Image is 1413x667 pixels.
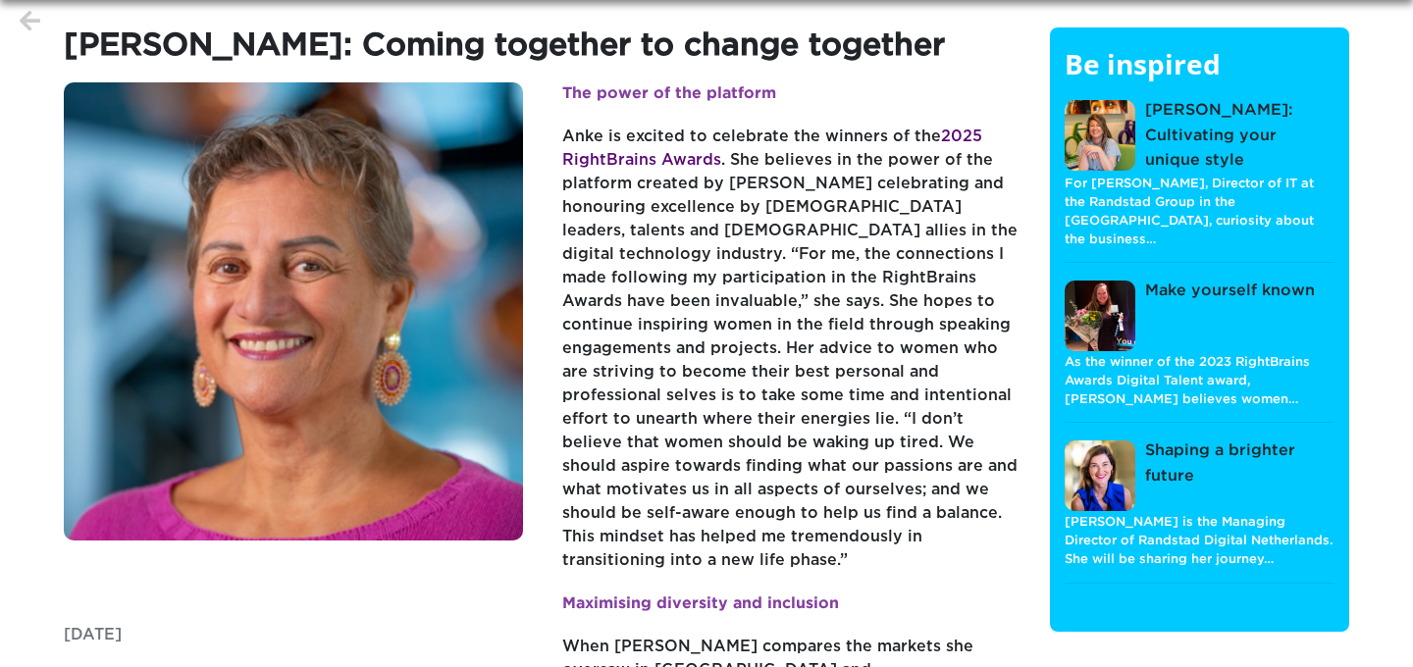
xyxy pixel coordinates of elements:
a: Shaping a brighter future [1065,438,1334,512]
a: Make yourself known [1065,279,1315,352]
h5: Be inspired [1065,47,1334,100]
a: [PERSON_NAME]: Cultivating your unique style [1065,98,1334,174]
img: tab_domain_overview_orange.svg [54,114,70,129]
strong: Maximising diversity and inclusion [562,596,839,611]
p: As the winner of the 2023 RightBrains Awards Digital Talent award, [PERSON_NAME] believes women… [1065,352,1334,410]
strong: The power of the platform [562,86,776,101]
p: Anke is excited to celebrate the winners of the . She believes in the power of the platform creat... [562,126,1021,592]
img: tab_keywords_by_traffic_grey.svg [192,114,208,129]
p: [DATE] [64,624,523,663]
img: website_grey.svg [31,51,47,67]
p: For [PERSON_NAME], Director of IT at the Randstad Group in the [GEOGRAPHIC_DATA], curiosity about... [1065,174,1334,250]
p: [PERSON_NAME] is the Managing Director of Randstad Digital Netherlands. She will be sharing her j... [1065,512,1334,570]
h1: [PERSON_NAME]: Coming together to change together [64,27,1020,82]
div: Keywords op verkeer [214,116,336,128]
div: Domeinoverzicht [76,116,172,128]
a: 2025 RightBrains Awards [562,129,982,168]
img: logo_orange.svg [31,31,47,47]
div: Domein: [DOMAIN_NAME] [51,51,216,67]
div: v 4.0.25 [55,31,96,47]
